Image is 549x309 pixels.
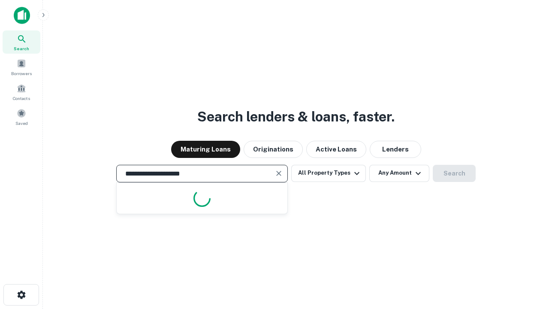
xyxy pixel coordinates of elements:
[11,70,32,77] span: Borrowers
[370,141,421,158] button: Lenders
[171,141,240,158] button: Maturing Loans
[3,55,40,79] a: Borrowers
[197,106,395,127] h3: Search lenders & loans, faster.
[291,165,366,182] button: All Property Types
[273,167,285,179] button: Clear
[3,30,40,54] a: Search
[306,141,366,158] button: Active Loans
[3,80,40,103] a: Contacts
[15,120,28,127] span: Saved
[14,7,30,24] img: capitalize-icon.png
[369,165,429,182] button: Any Amount
[14,45,29,52] span: Search
[244,141,303,158] button: Originations
[3,105,40,128] a: Saved
[13,95,30,102] span: Contacts
[506,240,549,282] iframe: Chat Widget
